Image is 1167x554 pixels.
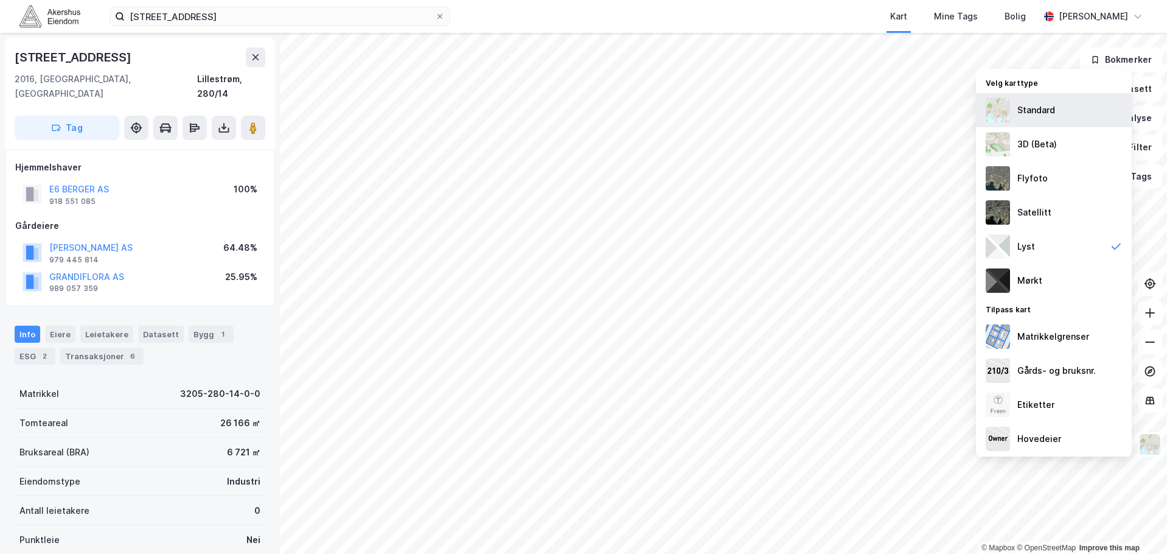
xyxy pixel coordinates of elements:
[934,9,978,24] div: Mine Tags
[1017,171,1048,186] div: Flyfoto
[986,324,1010,349] img: cadastreBorders.cfe08de4b5ddd52a10de.jpeg
[15,72,197,101] div: 2016, [GEOGRAPHIC_DATA], [GEOGRAPHIC_DATA]
[180,387,260,401] div: 3205-280-14-0-0
[19,503,89,518] div: Antall leietakere
[234,182,257,197] div: 100%
[1106,496,1167,554] iframe: Chat Widget
[1104,135,1162,160] button: Filter
[1017,398,1054,412] div: Etiketter
[976,298,1132,320] div: Tilpass kart
[19,533,60,547] div: Punktleie
[80,326,133,343] div: Leietakere
[220,416,260,430] div: 26 166 ㎡
[986,234,1010,259] img: luj3wr1y2y3+OchiMxRmMxRlscgabnMEmZ7DJGWxyBpucwSZnsMkZbHIGm5zBJmewyRlscgabnMEmZ7DJGWxyBpucwSZnsMkZ...
[15,160,265,175] div: Hjemmelshaver
[1017,205,1051,220] div: Satellitt
[19,416,68,430] div: Tomteareal
[227,474,260,489] div: Industri
[223,240,257,255] div: 64.48%
[986,166,1010,191] img: Z
[49,197,96,206] div: 918 551 085
[890,9,907,24] div: Kart
[986,427,1010,451] img: majorOwner.b5e170eddb5c04bfeeff.jpeg
[225,270,257,284] div: 25.95%
[197,72,265,101] div: Lillestrøm, 280/14
[38,350,51,362] div: 2
[1005,9,1026,24] div: Bolig
[217,328,229,340] div: 1
[254,503,260,518] div: 0
[246,533,260,547] div: Nei
[1017,239,1035,254] div: Lyst
[1017,137,1057,152] div: 3D (Beta)
[1017,544,1076,552] a: OpenStreetMap
[19,5,80,27] img: akershus-eiendom-logo.9091f326c980b4bce74ccdd9f866810c.svg
[49,284,98,293] div: 989 057 359
[986,359,1010,383] img: cadastreKeys.547ab17ec502f5a4ef2b.jpeg
[19,387,59,401] div: Matrikkel
[1017,432,1061,446] div: Hovedeier
[15,116,119,140] button: Tag
[986,132,1010,156] img: Z
[125,7,435,26] input: Søk på adresse, matrikkel, gårdeiere, leietakere eller personer
[1138,433,1162,456] img: Z
[1017,363,1096,378] div: Gårds- og bruksnr.
[1017,273,1042,288] div: Mørkt
[1017,329,1089,344] div: Matrikkelgrenser
[15,219,265,233] div: Gårdeiere
[981,544,1015,552] a: Mapbox
[976,71,1132,93] div: Velg karttype
[15,47,134,67] div: [STREET_ADDRESS]
[49,255,99,265] div: 979 445 814
[19,445,89,460] div: Bruksareal (BRA)
[127,350,139,362] div: 6
[45,326,75,343] div: Eiere
[60,348,144,365] div: Transaksjoner
[1080,47,1162,72] button: Bokmerker
[19,474,80,489] div: Eiendomstype
[986,268,1010,293] img: nCdM7BzjoCAAAAAElFTkSuQmCC
[15,326,40,343] div: Info
[227,445,260,460] div: 6 721 ㎡
[1017,103,1055,117] div: Standard
[986,393,1010,417] img: Z
[986,200,1010,225] img: 9k=
[15,348,55,365] div: ESG
[1059,9,1128,24] div: [PERSON_NAME]
[986,98,1010,122] img: Z
[189,326,234,343] div: Bygg
[1079,544,1140,552] a: Improve this map
[138,326,184,343] div: Datasett
[1106,164,1162,189] button: Tags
